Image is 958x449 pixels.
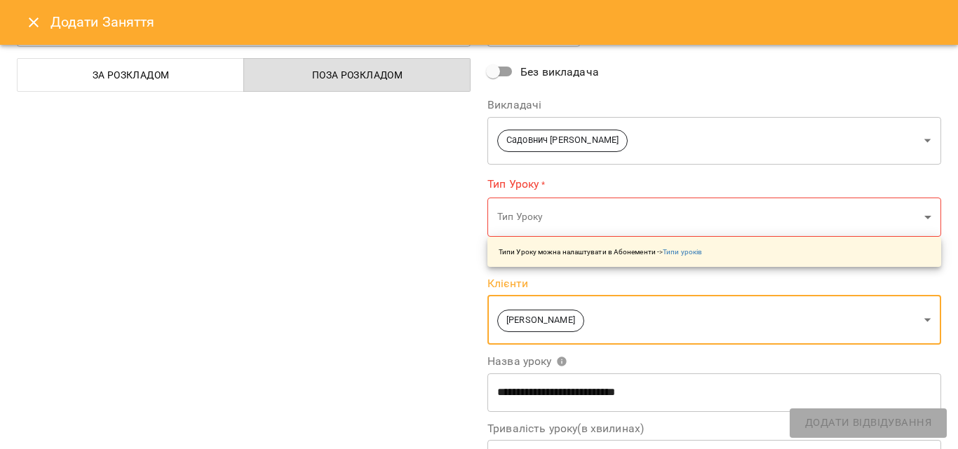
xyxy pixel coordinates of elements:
div: Садовнич [PERSON_NAME] [487,116,941,165]
p: Типи Уроку можна налаштувати в Абонементи -> [499,247,702,257]
label: Викладачі [487,99,941,111]
button: Close [17,6,50,39]
span: [PERSON_NAME] [498,314,583,327]
span: Поза розкладом [252,67,462,83]
svg: Вкажіть назву уроку або виберіть клієнтів [556,356,567,367]
div: Тип Уроку [487,198,941,237]
button: За розкладом [17,58,244,92]
div: [PERSON_NAME] [487,295,941,345]
p: Тип Уроку [497,210,919,224]
span: Назва уроку [487,356,567,367]
span: Садовнич [PERSON_NAME] [498,134,627,147]
span: За розкладом [26,67,236,83]
button: Поза розкладом [243,58,471,92]
label: Тип Уроку [487,176,941,192]
a: Типи уроків [663,248,702,256]
label: Клієнти [487,278,941,289]
span: Без викладача [520,64,599,81]
h6: Додати Заняття [50,11,941,33]
label: Тривалість уроку(в хвилинах) [487,423,941,434]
